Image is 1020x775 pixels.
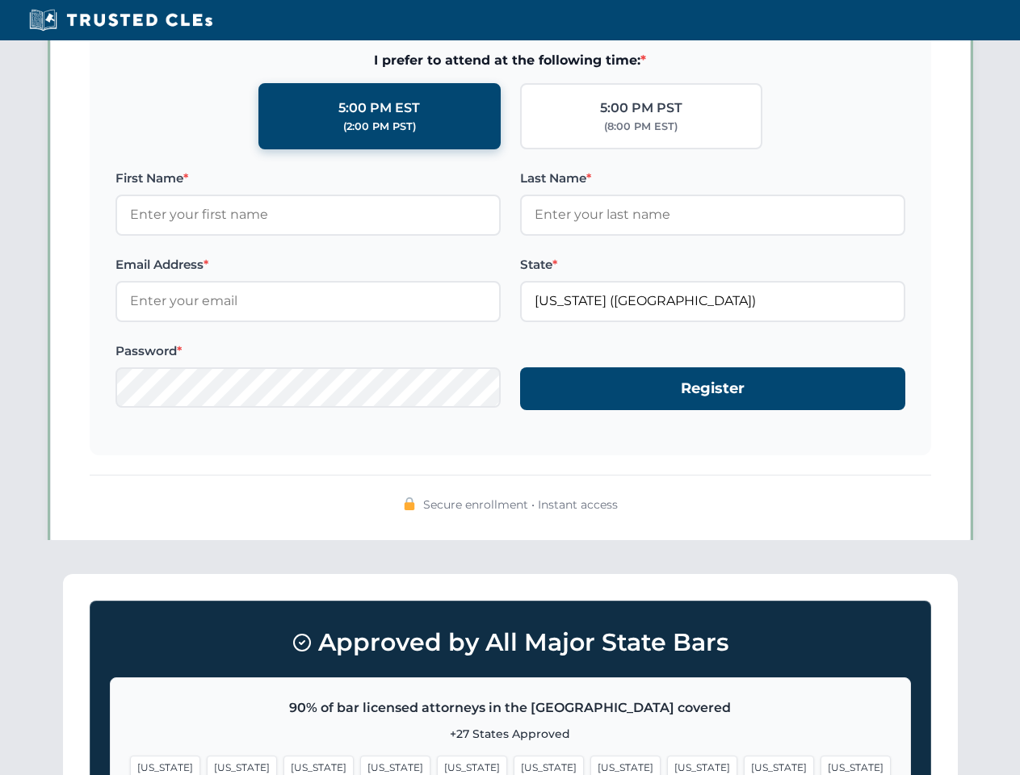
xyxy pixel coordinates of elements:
[343,119,416,135] div: (2:00 PM PST)
[403,497,416,510] img: 🔒
[110,621,911,664] h3: Approved by All Major State Bars
[520,367,905,410] button: Register
[115,341,501,361] label: Password
[115,281,501,321] input: Enter your email
[520,281,905,321] input: Florida (FL)
[520,255,905,274] label: State
[130,725,891,743] p: +27 States Approved
[423,496,618,513] span: Secure enrollment • Instant access
[520,169,905,188] label: Last Name
[115,169,501,188] label: First Name
[130,697,891,718] p: 90% of bar licensed attorneys in the [GEOGRAPHIC_DATA] covered
[604,119,678,135] div: (8:00 PM EST)
[24,8,217,32] img: Trusted CLEs
[520,195,905,235] input: Enter your last name
[115,195,501,235] input: Enter your first name
[115,50,905,71] span: I prefer to attend at the following time:
[338,98,420,119] div: 5:00 PM EST
[600,98,682,119] div: 5:00 PM PST
[115,255,501,274] label: Email Address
